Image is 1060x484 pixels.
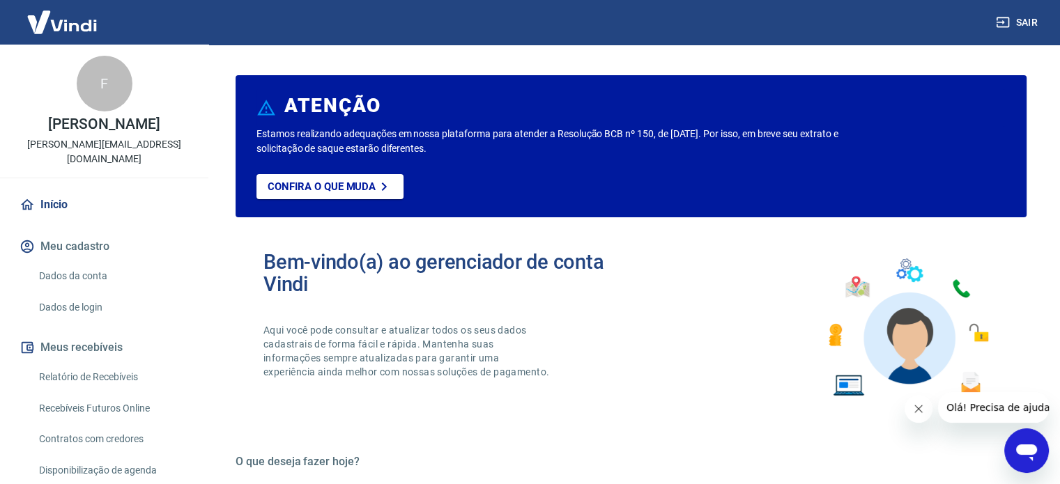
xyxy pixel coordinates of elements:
[77,56,132,111] div: F
[256,174,404,199] a: Confira o que muda
[33,394,192,423] a: Recebíveis Futuros Online
[17,1,107,43] img: Vindi
[17,231,192,262] button: Meu cadastro
[263,251,631,295] h2: Bem-vindo(a) ao gerenciador de conta Vindi
[8,10,117,21] span: Olá! Precisa de ajuda?
[905,395,932,423] iframe: Fechar mensagem
[17,332,192,363] button: Meus recebíveis
[284,99,381,113] h6: ATENÇÃO
[17,189,192,220] a: Início
[993,10,1043,36] button: Sair
[263,323,552,379] p: Aqui você pode consultar e atualizar todos os seus dados cadastrais de forma fácil e rápida. Mant...
[33,262,192,290] a: Dados da conta
[11,137,197,166] p: [PERSON_NAME][EMAIL_ADDRESS][DOMAIN_NAME]
[33,425,192,453] a: Contratos com credores
[236,455,1027,469] h5: O que deseja fazer hoje?
[1004,428,1049,473] iframe: Botão para abrir a janela de mensagens
[256,127,856,156] p: Estamos realizando adequações em nossa plataforma para atender a Resolução BCB nº 150, de [DATE]....
[48,117,160,132] p: [PERSON_NAME]
[33,293,192,322] a: Dados de login
[33,363,192,391] a: Relatório de Recebíveis
[816,251,999,405] img: Imagem de um avatar masculino com diversos icones exemplificando as funcionalidades do gerenciado...
[938,392,1049,423] iframe: Mensagem da empresa
[268,180,376,193] p: Confira o que muda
